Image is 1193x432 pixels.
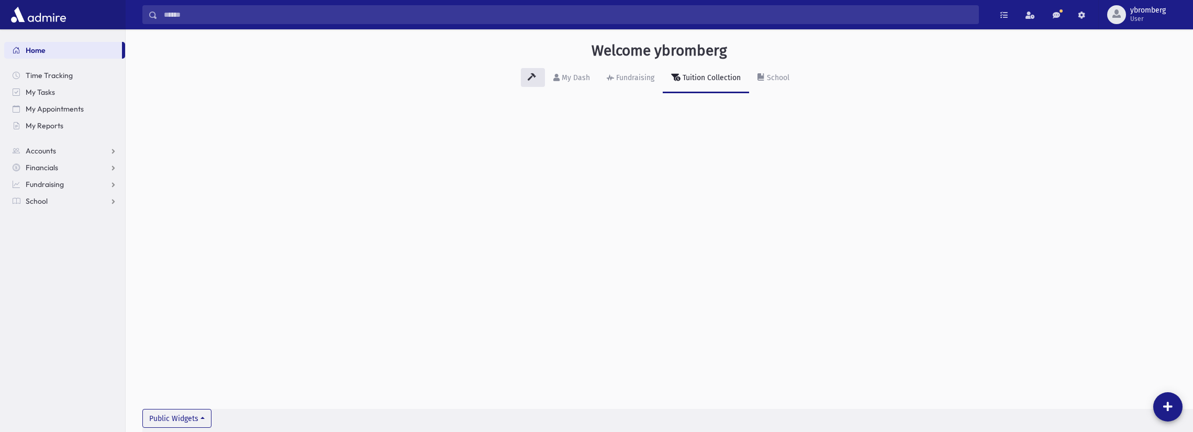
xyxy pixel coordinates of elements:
[26,87,55,97] span: My Tasks
[765,73,789,82] div: School
[545,64,598,93] a: My Dash
[663,64,749,93] a: Tuition Collection
[158,5,978,24] input: Search
[4,42,122,59] a: Home
[4,84,125,101] a: My Tasks
[26,104,84,114] span: My Appointments
[26,180,64,189] span: Fundraising
[4,193,125,209] a: School
[1130,6,1166,15] span: ybromberg
[749,64,798,93] a: School
[4,176,125,193] a: Fundraising
[26,196,48,206] span: School
[26,163,58,172] span: Financials
[4,101,125,117] a: My Appointments
[1130,15,1166,23] span: User
[598,64,663,93] a: Fundraising
[8,4,69,25] img: AdmirePro
[26,146,56,156] span: Accounts
[681,73,741,82] div: Tuition Collection
[4,142,125,159] a: Accounts
[26,46,46,55] span: Home
[592,42,727,60] h3: Welcome ybromberg
[4,159,125,176] a: Financials
[560,73,590,82] div: My Dash
[4,117,125,134] a: My Reports
[142,409,211,428] button: Public Widgets
[614,73,654,82] div: Fundraising
[26,121,63,130] span: My Reports
[26,71,73,80] span: Time Tracking
[4,67,125,84] a: Time Tracking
